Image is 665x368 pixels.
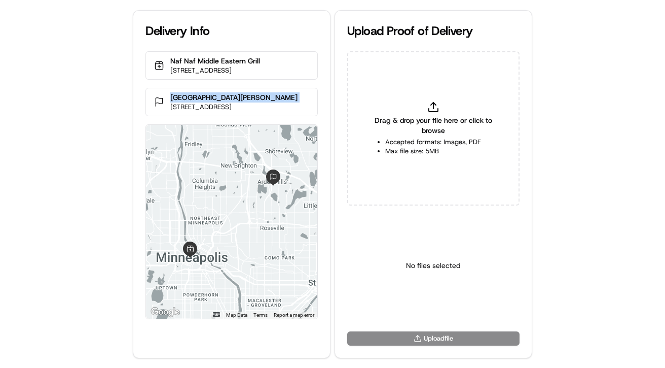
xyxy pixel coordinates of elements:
[274,312,314,318] a: Report a map error
[385,138,481,147] li: Accepted formats: Images, PDF
[253,312,268,318] a: Terms (opens in new tab)
[213,312,220,317] button: Keyboard shortcuts
[145,23,318,39] div: Delivery Info
[170,56,260,66] p: Naf Naf Middle Eastern Grill
[226,312,247,319] button: Map Data
[170,66,260,75] p: [STREET_ADDRESS]
[347,23,520,39] div: Upload Proof of Delivery
[170,103,298,112] p: [STREET_ADDRESS]
[149,306,182,319] a: Open this area in Google Maps (opens a new window)
[373,115,494,136] span: Drag & drop your file here or click to browse
[406,260,460,271] p: No files selected
[149,306,182,319] img: Google
[385,147,481,156] li: Max file size: 5MB
[170,92,298,103] p: [GEOGRAPHIC_DATA][PERSON_NAME]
